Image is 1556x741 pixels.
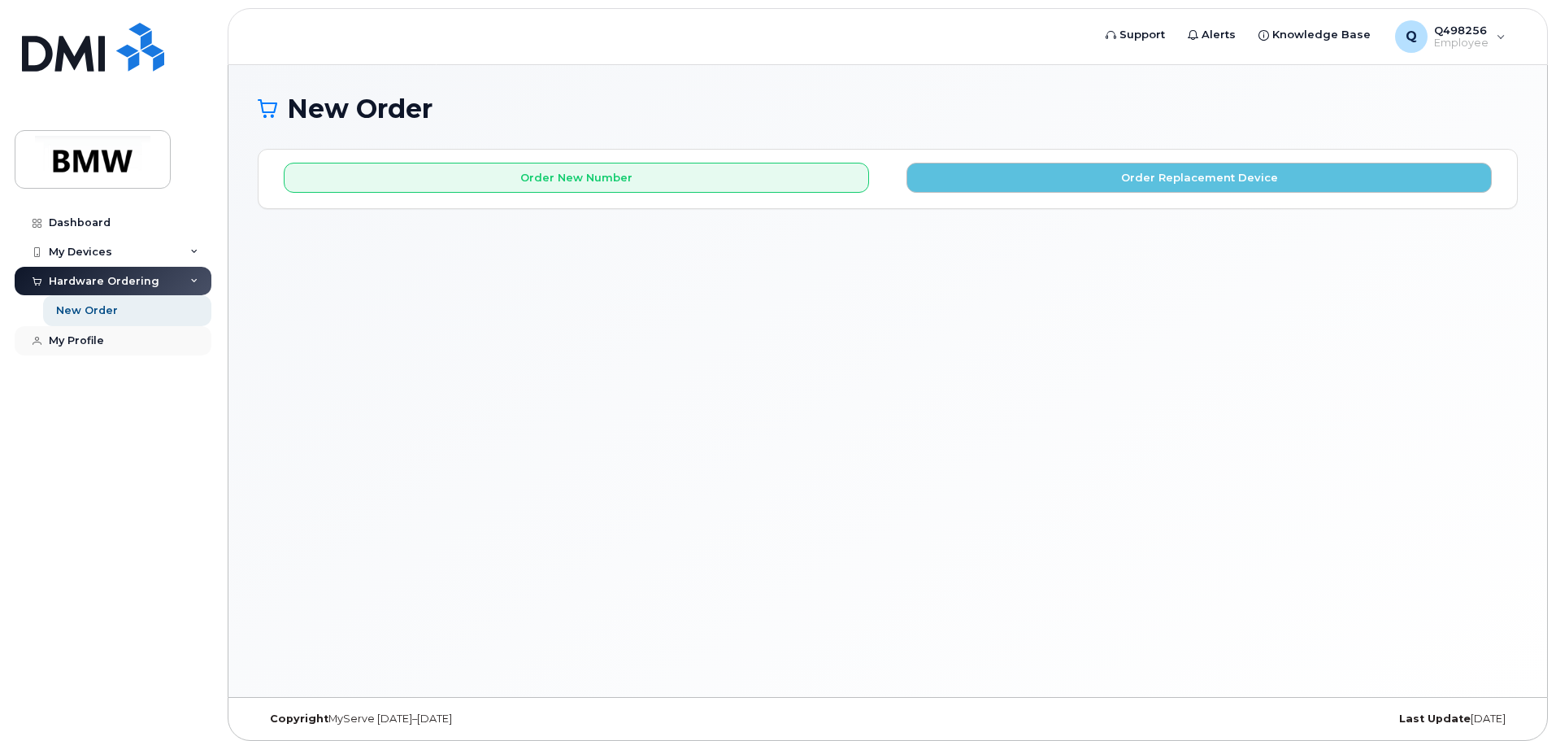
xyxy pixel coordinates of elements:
[258,713,678,726] div: MyServe [DATE]–[DATE]
[1485,670,1544,729] iframe: Messenger Launcher
[1399,713,1471,725] strong: Last Update
[258,94,1518,123] h1: New Order
[906,163,1492,193] button: Order Replacement Device
[270,713,328,725] strong: Copyright
[1097,713,1518,726] div: [DATE]
[284,163,869,193] button: Order New Number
